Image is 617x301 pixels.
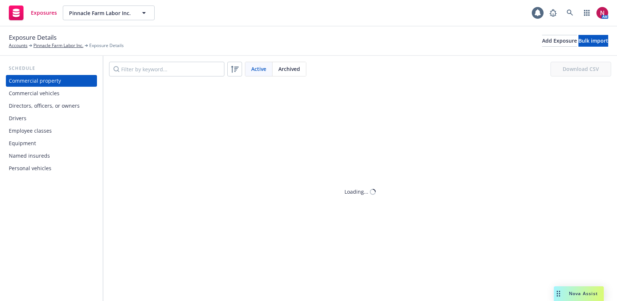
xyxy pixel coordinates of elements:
[6,87,97,99] a: Commercial vehicles
[9,162,51,174] div: Personal vehicles
[109,62,224,76] input: Filter by keyword...
[251,65,266,73] span: Active
[9,137,36,149] div: Equipment
[69,9,133,17] span: Pinnacle Farm Labor Inc.
[6,100,97,112] a: Directors, officers, or owners
[6,75,97,87] a: Commercial property
[9,100,80,112] div: Directors, officers, or owners
[546,6,560,20] a: Report a Bug
[580,6,594,20] a: Switch app
[9,87,59,99] div: Commercial vehicles
[554,286,604,301] button: Nova Assist
[542,35,577,46] div: Add Exposure
[9,33,57,42] span: Exposure Details
[596,7,608,19] img: photo
[542,35,577,47] button: Add Exposure
[9,112,26,124] div: Drivers
[6,112,97,124] a: Drivers
[9,125,52,137] div: Employee classes
[6,162,97,174] a: Personal vehicles
[569,290,598,297] span: Nova Assist
[6,3,60,23] a: Exposures
[6,150,97,162] a: Named insureds
[31,10,57,16] span: Exposures
[63,6,155,20] button: Pinnacle Farm Labor Inc.
[89,42,124,49] span: Exposure Details
[9,150,50,162] div: Named insureds
[578,35,608,46] div: Bulk import
[6,65,97,72] div: Schedule
[6,125,97,137] a: Employee classes
[554,286,563,301] div: Drag to move
[33,42,83,49] a: Pinnacle Farm Labor Inc.
[344,188,368,196] div: Loading...
[563,6,577,20] a: Search
[9,42,28,49] a: Accounts
[6,137,97,149] a: Equipment
[278,65,300,73] span: Archived
[578,35,608,47] button: Bulk import
[9,75,61,87] div: Commercial property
